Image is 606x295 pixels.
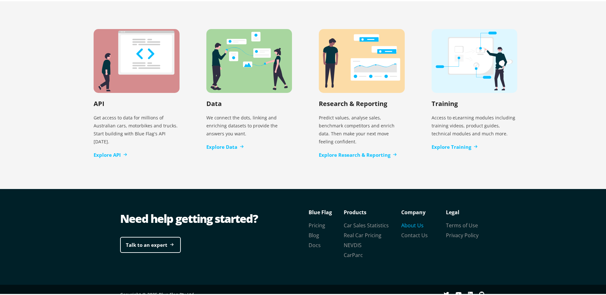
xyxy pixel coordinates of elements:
[319,150,397,157] a: Explore Research & Reporting
[446,221,478,228] a: Terms of Use
[309,221,325,228] a: Pricing
[94,110,180,147] p: Get access to data for millions of Australian cars, motorbikes and trucks. Start building with Bl...
[120,209,305,225] div: Need help getting started?
[94,150,127,157] a: Explore API
[401,206,446,216] p: Company
[401,221,424,228] a: About Us
[432,142,478,149] a: Explore Training
[309,231,319,238] a: Blog
[432,110,518,139] p: Access to eLearning modules including training videos, product guides, technical modules and much...
[120,236,181,252] a: Talk to an expert
[344,206,401,216] p: Products
[432,98,458,107] h2: Training
[344,240,362,247] a: NEVDIS
[206,142,244,149] a: Explore Data
[446,206,491,216] p: Legal
[344,231,381,238] a: Real Car Pricing
[94,98,104,107] h2: API
[446,231,479,238] a: Privacy Policy
[401,231,428,238] a: Contact Us
[206,110,292,139] p: We connect the dots, linking and enriching datasets to provide the answers you want.
[309,206,344,216] p: Blue Flag
[309,240,321,247] a: Docs
[206,98,222,107] h2: Data
[319,98,387,107] h2: Research & Reporting
[344,221,389,228] a: Car Sales Statistics
[319,110,405,147] p: Predict values, analyse sales, benchmark competitors and enrich data. Then make your next move fe...
[344,250,363,257] a: CarParc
